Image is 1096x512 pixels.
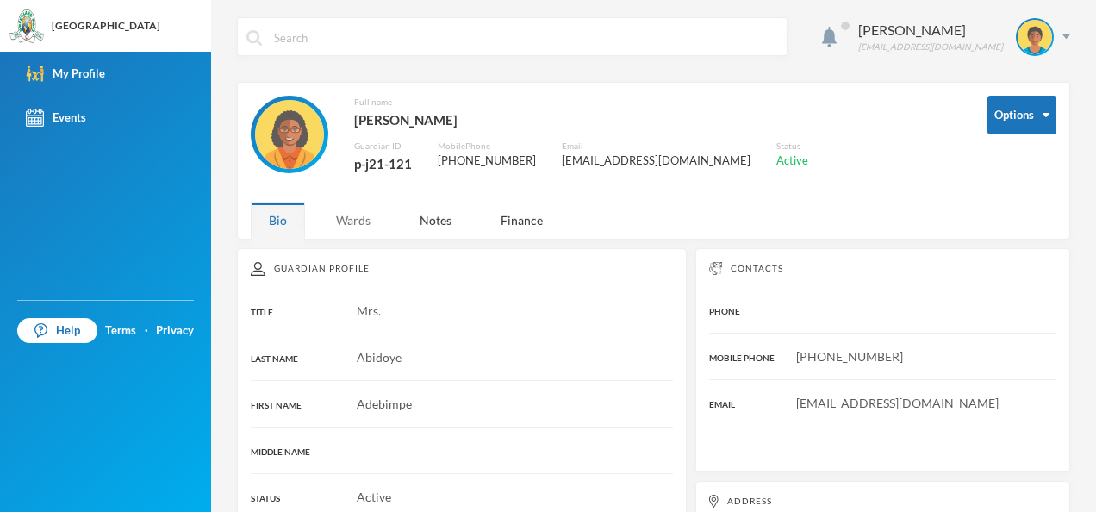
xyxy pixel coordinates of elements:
div: Bio [251,202,305,239]
div: [PERSON_NAME] [858,20,1003,41]
button: Options [987,96,1056,134]
div: Address [709,495,1056,508]
img: GUARDIAN [255,100,324,169]
div: Guardian ID [354,140,412,153]
div: [GEOGRAPHIC_DATA] [52,18,160,34]
a: Help [17,318,97,344]
div: Mobile Phone [438,140,536,153]
div: [EMAIL_ADDRESS][DOMAIN_NAME] [562,153,750,170]
div: Events [26,109,86,127]
div: · [145,322,148,340]
img: logo [9,9,44,44]
div: Finance [483,202,561,239]
div: p-j21-121 [354,153,412,175]
img: STUDENT [1018,20,1052,54]
span: MIDDLE NAME [251,446,310,457]
span: Adebimpe [357,396,412,411]
span: PHONE [709,306,740,316]
img: search [246,30,262,46]
div: Guardian Profile [251,262,673,276]
div: [PHONE_NUMBER] [438,153,536,170]
div: [EMAIL_ADDRESS][DOMAIN_NAME] [858,41,1003,53]
div: My Profile [26,65,105,83]
div: Status [776,140,808,153]
div: Email [562,140,750,153]
span: [PHONE_NUMBER] [796,349,903,364]
div: Notes [402,202,470,239]
div: Wards [318,202,389,239]
div: Contacts [709,262,1056,275]
a: Terms [105,322,136,340]
span: Mrs. [357,303,381,318]
span: Active [357,490,391,504]
div: Active [776,153,808,170]
span: Abidoye [357,350,402,365]
input: Search [272,18,778,57]
span: [EMAIL_ADDRESS][DOMAIN_NAME] [796,396,999,410]
div: Full name [354,96,808,109]
a: Privacy [156,322,194,340]
div: [PERSON_NAME] [354,109,808,131]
